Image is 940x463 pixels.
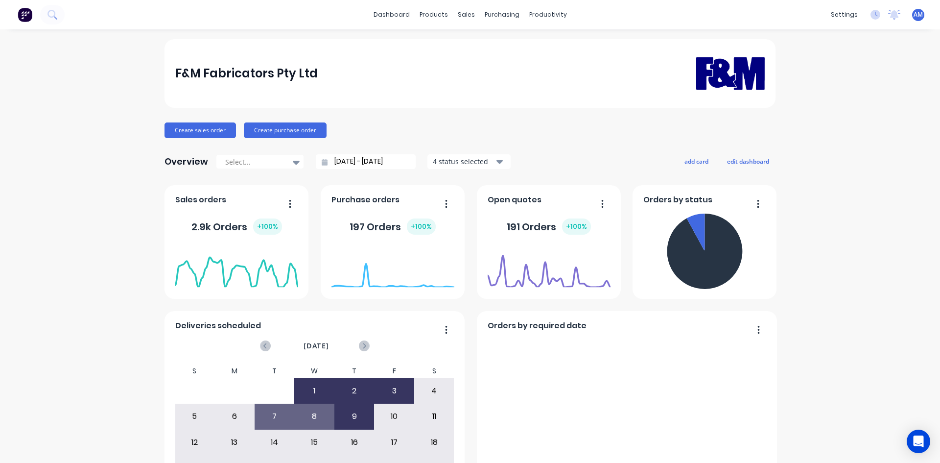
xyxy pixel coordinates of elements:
[375,430,414,455] div: 17
[255,430,294,455] div: 14
[304,341,329,351] span: [DATE]
[643,194,712,206] span: Orders by status
[369,7,415,22] a: dashboard
[295,404,334,429] div: 8
[215,404,254,429] div: 6
[175,64,318,83] div: F&M Fabricators Pty Ltd
[375,379,414,403] div: 3
[175,430,214,455] div: 12
[331,194,399,206] span: Purchase orders
[374,364,414,378] div: F
[350,219,436,235] div: 197 Orders
[507,219,591,235] div: 191 Orders
[524,7,572,22] div: productivity
[255,364,295,378] div: T
[415,7,453,22] div: products
[407,219,436,235] div: + 100 %
[414,364,454,378] div: S
[175,194,226,206] span: Sales orders
[295,430,334,455] div: 15
[415,430,454,455] div: 18
[433,156,494,167] div: 4 status selected
[826,7,863,22] div: settings
[415,379,454,403] div: 4
[175,404,214,429] div: 5
[191,219,282,235] div: 2.9k Orders
[335,430,374,455] div: 16
[488,194,541,206] span: Open quotes
[678,155,715,168] button: add card
[696,43,765,104] img: F&M Fabricators Pty Ltd
[914,10,923,19] span: AM
[253,219,282,235] div: + 100 %
[334,364,375,378] div: T
[294,364,334,378] div: W
[375,404,414,429] div: 10
[214,364,255,378] div: M
[721,155,775,168] button: edit dashboard
[335,404,374,429] div: 9
[255,404,294,429] div: 7
[175,364,215,378] div: S
[164,152,208,171] div: Overview
[480,7,524,22] div: purchasing
[453,7,480,22] div: sales
[415,404,454,429] div: 11
[295,379,334,403] div: 1
[18,7,32,22] img: Factory
[907,430,930,453] div: Open Intercom Messenger
[164,122,236,138] button: Create sales order
[562,219,591,235] div: + 100 %
[335,379,374,403] div: 2
[244,122,327,138] button: Create purchase order
[427,154,511,169] button: 4 status selected
[215,430,254,455] div: 13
